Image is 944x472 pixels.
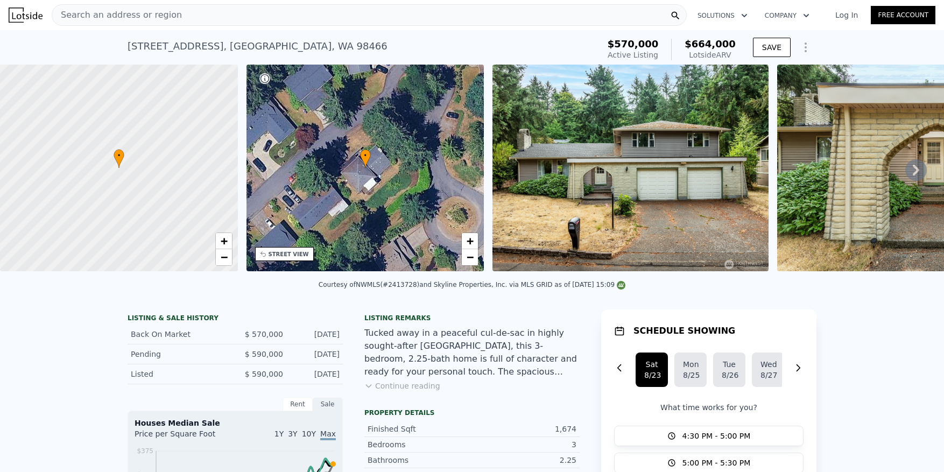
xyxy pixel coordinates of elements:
span: $570,000 [608,38,659,50]
div: [DATE] [292,329,340,340]
div: Wed [760,359,776,370]
a: Zoom out [462,249,478,265]
p: What time works for you? [614,402,804,413]
button: Continue reading [364,381,440,391]
button: Wed8/27 [752,353,784,387]
span: 5:00 PM - 5:30 PM [682,457,751,468]
div: Listing remarks [364,314,580,322]
span: 3Y [288,429,297,438]
button: Mon8/25 [674,353,707,387]
span: $664,000 [685,38,736,50]
div: Sat [644,359,659,370]
div: [DATE] [292,369,340,379]
button: Sat8/23 [636,353,668,387]
button: Tue8/26 [713,353,745,387]
div: LISTING & SALE HISTORY [128,314,343,325]
div: 8/23 [644,370,659,381]
div: 3 [472,439,576,450]
span: $ 590,000 [245,370,283,378]
div: Listed [131,369,227,379]
div: 1,674 [472,424,576,434]
div: Lotside ARV [685,50,736,60]
div: Sale [313,397,343,411]
a: Zoom in [216,233,232,249]
div: 8/27 [760,370,776,381]
span: 10Y [302,429,316,438]
button: Solutions [689,6,756,25]
span: • [114,151,124,160]
div: Tue [722,359,737,370]
a: Zoom in [462,233,478,249]
button: Show Options [795,37,816,58]
div: • [360,149,371,168]
button: SAVE [753,38,791,57]
span: 4:30 PM - 5:00 PM [682,431,751,441]
div: [DATE] [292,349,340,360]
div: Pending [131,349,227,360]
div: 8/26 [722,370,737,381]
span: − [467,250,474,264]
a: Zoom out [216,249,232,265]
div: STREET VIEW [269,250,309,258]
div: • [114,149,124,168]
img: NWMLS Logo [617,281,625,290]
span: 1Y [274,429,284,438]
span: Search an address or region [52,9,182,22]
span: Max [320,429,336,440]
div: Tucked away in a peaceful cul-de-sac in highly sought-after [GEOGRAPHIC_DATA], this 3-bedroom, 2.... [364,327,580,378]
span: + [467,234,474,248]
button: 4:30 PM - 5:00 PM [614,426,804,446]
div: Bedrooms [368,439,472,450]
span: $ 590,000 [245,350,283,358]
span: $ 570,000 [245,330,283,339]
div: 8/25 [683,370,698,381]
div: Mon [683,359,698,370]
div: Price per Square Foot [135,428,235,446]
div: Finished Sqft [368,424,472,434]
div: Back On Market [131,329,227,340]
tspan: $375 [137,447,153,455]
span: + [220,234,227,248]
div: [STREET_ADDRESS] , [GEOGRAPHIC_DATA] , WA 98466 [128,39,388,54]
button: Company [756,6,818,25]
div: Houses Median Sale [135,418,336,428]
span: Active Listing [608,51,658,59]
div: 2.25 [472,455,576,466]
img: Sale: 167396886 Parcel: 101188957 [492,65,769,271]
a: Log In [822,10,871,20]
a: Free Account [871,6,935,24]
h1: SCHEDULE SHOWING [633,325,735,337]
div: Rent [283,397,313,411]
div: Bathrooms [368,455,472,466]
span: • [360,151,371,160]
div: Property details [364,408,580,417]
div: Courtesy of NWMLS (#2413728) and Skyline Properties, Inc. via MLS GRID as of [DATE] 15:09 [319,281,625,288]
span: − [220,250,227,264]
img: Lotside [9,8,43,23]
